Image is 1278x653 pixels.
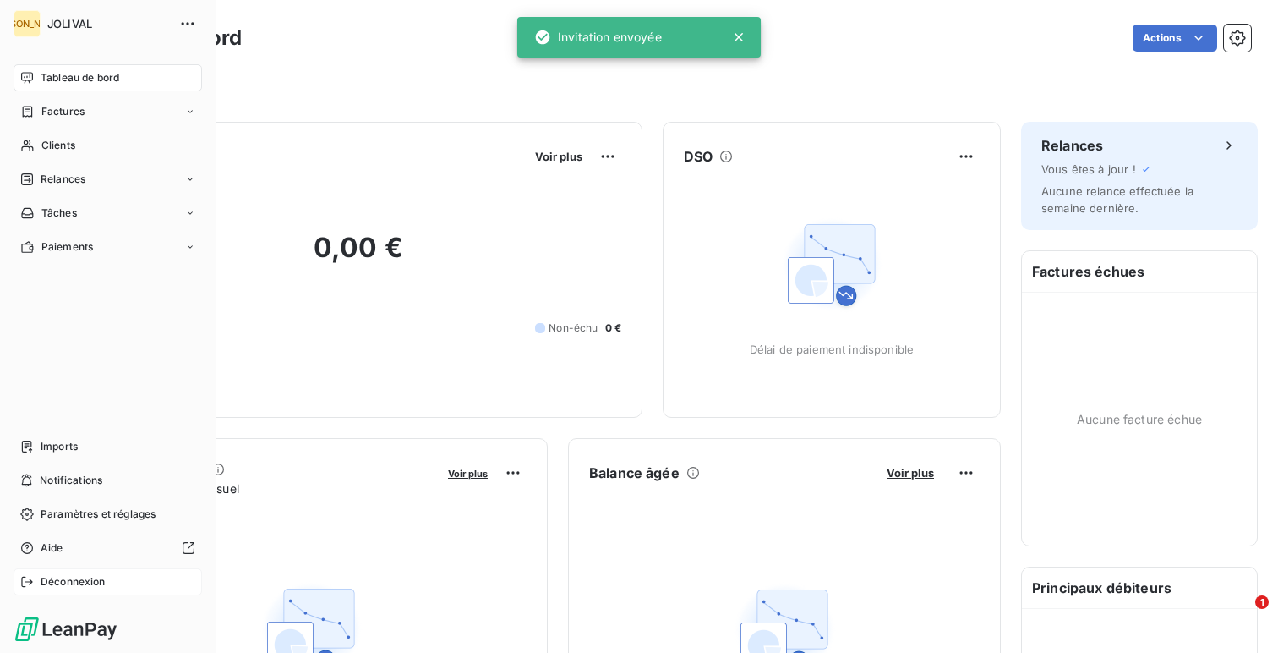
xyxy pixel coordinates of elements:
[41,439,78,454] span: Imports
[589,463,680,483] h6: Balance âgée
[1255,595,1269,609] span: 1
[750,343,915,356] span: Délai de paiement indisponible
[96,231,621,282] h2: 0,00 €
[41,541,63,556] span: Aide
[41,70,119,85] span: Tableau de bord
[534,22,662,52] div: Invitation envoyée
[530,149,587,164] button: Voir plus
[605,321,621,336] span: 0 €
[778,211,886,319] img: Empty state
[1041,135,1103,156] h6: Relances
[14,132,202,159] a: Clients
[14,433,202,460] a: Imports
[1041,162,1136,176] span: Vous êtes à jour !
[14,616,118,643] img: Logo LeanPay
[41,206,77,221] span: Tâches
[14,200,202,227] a: Tâches
[1221,595,1261,636] iframe: Intercom live chat
[47,17,169,30] span: JOLIVAL
[14,98,202,125] a: Factures
[887,466,934,480] span: Voir plus
[41,507,156,522] span: Paramètres et réglages
[41,104,85,119] span: Factures
[882,465,939,480] button: Voir plus
[448,468,488,480] span: Voir plus
[1133,25,1217,52] button: Actions
[41,239,93,255] span: Paiements
[41,172,85,187] span: Relances
[535,150,582,163] span: Voir plus
[41,138,75,153] span: Clients
[14,166,202,193] a: Relances
[684,146,713,167] h6: DSO
[1022,251,1257,292] h6: Factures échues
[443,465,493,480] button: Voir plus
[14,10,41,37] div: [PERSON_NAME]
[14,501,202,528] a: Paramètres et réglages
[40,473,102,488] span: Notifications
[41,574,106,590] span: Déconnexion
[1041,184,1193,215] span: Aucune relance effectuée la semaine dernière.
[1077,410,1202,428] span: Aucune facture échue
[14,233,202,261] a: Paiements
[96,480,436,497] span: Chiffre d'affaires mensuel
[14,535,202,562] a: Aide
[549,321,598,336] span: Non-échu
[14,64,202,91] a: Tableau de bord
[1022,568,1257,608] h6: Principaux débiteurs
